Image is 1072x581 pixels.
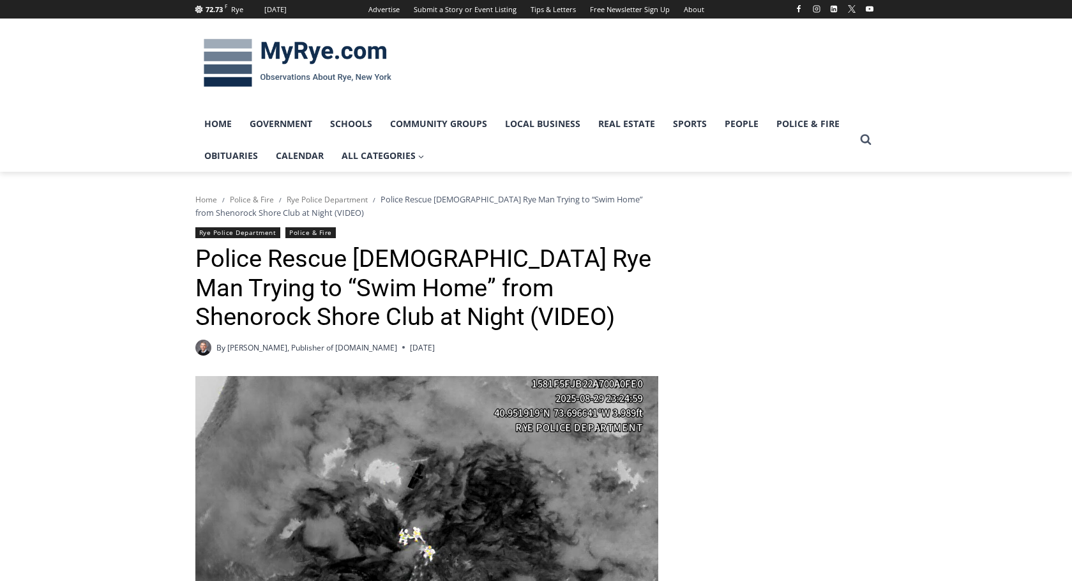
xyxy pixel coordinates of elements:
a: Government [241,108,321,140]
a: Facebook [791,1,806,17]
a: Community Groups [381,108,496,140]
a: Police & Fire [767,108,849,140]
a: Local Business [496,108,589,140]
a: Rye Police Department [195,227,280,238]
span: 72.73 [206,4,223,14]
a: Police & Fire [230,194,274,205]
a: People [716,108,767,140]
a: Police & Fire [285,227,336,238]
a: Real Estate [589,108,664,140]
span: / [222,195,225,204]
a: Home [195,194,217,205]
nav: Breadcrumbs [195,193,658,219]
a: Instagram [809,1,824,17]
a: Sports [664,108,716,140]
a: All Categories [333,140,434,172]
a: Rye Police Department [287,194,368,205]
a: YouTube [862,1,877,17]
a: Obituaries [195,140,267,172]
a: X [844,1,859,17]
a: Calendar [267,140,333,172]
a: Home [195,108,241,140]
span: / [279,195,282,204]
span: F [225,3,227,10]
span: Police Rescue [DEMOGRAPHIC_DATA] Rye Man Trying to “Swim Home” from Shenorock Shore Club at Night... [195,193,642,218]
button: View Search Form [854,128,877,151]
a: [PERSON_NAME], Publisher of [DOMAIN_NAME] [227,342,397,353]
div: [DATE] [264,4,287,15]
nav: Primary Navigation [195,108,854,172]
span: / [373,195,375,204]
div: Rye [231,4,243,15]
a: Author image [195,340,211,356]
time: [DATE] [410,342,435,354]
h1: Police Rescue [DEMOGRAPHIC_DATA] Rye Man Trying to “Swim Home” from Shenorock Shore Club at Night... [195,245,658,332]
span: All Categories [342,149,425,163]
span: By [216,342,225,354]
a: Schools [321,108,381,140]
a: Linkedin [826,1,842,17]
img: MyRye.com [195,30,400,96]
